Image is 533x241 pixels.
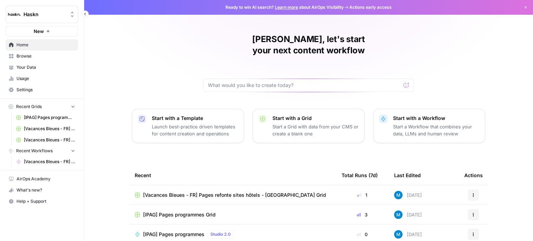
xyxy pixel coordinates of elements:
[6,39,78,51] a: Home
[6,26,78,36] button: New
[272,115,359,122] p: Start with a Grid
[393,123,479,137] p: Start a Workflow that combines your data, LLMs and human review
[6,101,78,112] button: Recent Grids
[143,211,216,218] span: [IPAG] Pages programmes Grid
[394,230,422,239] div: [DATE]
[135,166,330,185] div: Recent
[16,148,53,154] span: Recent Workflows
[394,210,422,219] div: [DATE]
[24,126,75,132] span: [Vacances Bleues - FR] Pages refonte sites hôtels - [GEOGRAPHIC_DATA]
[272,123,359,137] p: Start a Grid with data from your CMS or create a blank one
[6,185,78,196] button: What's new?
[16,64,75,71] span: Your Data
[24,159,75,165] span: [Vacances Bleues - FR] Pages refonte sites hôtels - [GEOGRAPHIC_DATA]
[394,166,421,185] div: Last Edited
[24,137,75,143] span: [Vacances Bleues - FR] Pages refonte sites hôtels - [GEOGRAPHIC_DATA] Grid
[394,230,403,239] img: xlx1vc11lo246mpl6i14p9z1ximr
[6,185,78,195] div: What's new?
[394,191,422,199] div: [DATE]
[464,166,483,185] div: Actions
[342,231,383,238] div: 0
[394,210,403,219] img: xlx1vc11lo246mpl6i14p9z1ximr
[8,8,21,21] img: Haskn Logo
[6,84,78,95] a: Settings
[152,123,238,137] p: Launch best-practice driven templates for content creation and operations
[13,156,78,167] a: [Vacances Bleues - FR] Pages refonte sites hôtels - [GEOGRAPHIC_DATA]
[394,191,403,199] img: xlx1vc11lo246mpl6i14p9z1ximr
[6,196,78,207] button: Help + Support
[16,75,75,82] span: Usage
[373,109,485,143] button: Start with a WorkflowStart a Workflow that combines your data, LLMs and human review
[342,192,383,199] div: 1
[132,109,244,143] button: Start with a TemplateLaunch best-practice driven templates for content creation and operations
[6,62,78,73] a: Your Data
[16,103,42,110] span: Recent Grids
[342,211,383,218] div: 3
[6,51,78,62] a: Browse
[16,42,75,48] span: Home
[6,146,78,156] button: Recent Workflows
[13,123,78,134] a: [Vacances Bleues - FR] Pages refonte sites hôtels - [GEOGRAPHIC_DATA]
[13,134,78,146] a: [Vacances Bleues - FR] Pages refonte sites hôtels - [GEOGRAPHIC_DATA] Grid
[342,166,378,185] div: Total Runs (7d)
[34,28,44,35] span: New
[275,5,298,10] a: Learn more
[6,73,78,84] a: Usage
[143,231,204,238] span: [IPAG] Pages programmes
[393,115,479,122] p: Start with a Workflow
[16,87,75,93] span: Settings
[135,211,330,218] a: [IPAG] Pages programmes Grid
[135,192,330,199] a: [Vacances Bleues - FR] Pages refonte sites hôtels - [GEOGRAPHIC_DATA] Grid
[16,176,75,182] span: AirOps Academy
[203,34,414,56] h1: [PERSON_NAME], let's start your next content workflow
[6,6,78,23] button: Workspace: Haskn
[135,230,330,239] a: [IPAG] Pages programmesStudio 2.0
[143,192,326,199] span: [Vacances Bleues - FR] Pages refonte sites hôtels - [GEOGRAPHIC_DATA] Grid
[13,112,78,123] a: [IPAG] Pages programmes Grid
[208,82,401,89] input: What would you like to create today?
[16,53,75,59] span: Browse
[225,4,344,11] span: Ready to win AI search? about AirOps Visibility
[252,109,365,143] button: Start with a GridStart a Grid with data from your CMS or create a blank one
[6,173,78,185] a: AirOps Academy
[210,231,231,237] span: Studio 2.0
[16,198,75,205] span: Help + Support
[24,114,75,121] span: [IPAG] Pages programmes Grid
[349,4,392,11] span: Actions early access
[23,11,66,18] span: Haskn
[152,115,238,122] p: Start with a Template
